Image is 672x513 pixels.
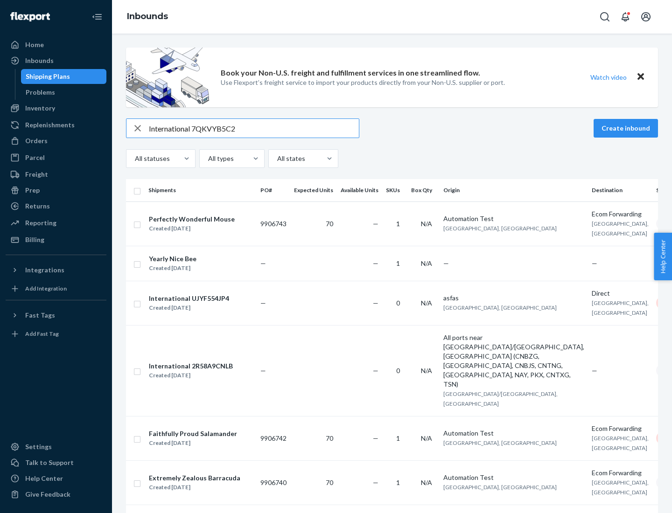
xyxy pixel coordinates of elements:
a: Add Fast Tag [6,326,106,341]
a: Home [6,37,106,52]
div: asfas [443,293,584,303]
span: [GEOGRAPHIC_DATA], [GEOGRAPHIC_DATA] [443,304,557,311]
span: 70 [326,434,333,442]
input: All statuses [134,154,135,163]
div: Integrations [25,265,64,275]
div: Billing [25,235,44,244]
span: 1 [396,434,400,442]
span: [GEOGRAPHIC_DATA], [GEOGRAPHIC_DATA] [592,479,649,496]
button: Give Feedback [6,487,106,502]
span: — [373,478,378,486]
span: — [373,259,378,267]
a: Talk to Support [6,455,106,470]
span: 70 [326,220,333,228]
th: Box Qty [407,179,440,201]
img: Flexport logo [10,12,50,21]
a: Returns [6,199,106,214]
th: Destination [588,179,652,201]
a: Orders [6,133,106,148]
div: Returns [25,201,50,211]
span: — [260,367,266,374]
a: Problems [21,85,107,100]
a: Shipping Plans [21,69,107,84]
button: Open Search Box [595,7,614,26]
div: Add Fast Tag [25,330,59,338]
button: Integrations [6,263,106,277]
button: Watch video [584,70,633,84]
div: Created [DATE] [149,303,229,312]
span: N/A [421,259,432,267]
div: Problems [26,88,55,97]
span: N/A [421,367,432,374]
a: Parcel [6,150,106,165]
div: Perfectly Wonderful Mouse [149,215,235,224]
div: Created [DATE] [149,483,240,492]
div: Talk to Support [25,458,74,467]
span: — [373,220,378,228]
th: PO# [257,179,290,201]
span: — [373,434,378,442]
div: International UJYF554JP4 [149,294,229,303]
input: Search inbounds by name, destination, msku... [149,119,359,138]
div: Created [DATE] [149,224,235,233]
span: — [592,367,597,374]
span: N/A [421,478,432,486]
span: [GEOGRAPHIC_DATA], [GEOGRAPHIC_DATA] [592,299,649,316]
button: Fast Tags [6,308,106,323]
th: Expected Units [290,179,337,201]
a: Help Center [6,471,106,486]
div: Home [25,40,44,49]
span: [GEOGRAPHIC_DATA]/[GEOGRAPHIC_DATA], [GEOGRAPHIC_DATA] [443,390,558,407]
span: N/A [421,434,432,442]
span: — [592,259,597,267]
button: Close Navigation [88,7,106,26]
div: Help Center [25,474,63,483]
div: International 2R58A9CNLB [149,361,233,371]
div: Orders [25,136,48,146]
div: Inventory [25,104,55,113]
p: Book your Non-U.S. freight and fulfillment services in one streamlined flow. [221,68,480,78]
div: Inbounds [25,56,54,65]
div: Reporting [25,218,56,228]
a: Replenishments [6,118,106,132]
div: Created [DATE] [149,371,233,380]
div: Shipping Plans [26,72,70,81]
span: N/A [421,220,432,228]
div: Extremely Zealous Barracuda [149,473,240,483]
span: — [260,259,266,267]
span: — [260,299,266,307]
span: — [373,367,378,374]
div: Faithfully Proud Salamander [149,429,237,438]
span: [GEOGRAPHIC_DATA], [GEOGRAPHIC_DATA] [443,225,557,232]
a: Inbounds [6,53,106,68]
div: Created [DATE] [149,263,196,273]
div: Freight [25,170,48,179]
span: — [443,259,449,267]
th: SKUs [382,179,407,201]
span: 1 [396,259,400,267]
a: Settings [6,439,106,454]
div: Fast Tags [25,311,55,320]
a: Reporting [6,215,106,230]
div: Settings [25,442,52,451]
button: Create inbound [594,119,658,138]
div: Add Integration [25,284,67,292]
button: Help Center [654,233,672,280]
button: Close [635,70,647,84]
a: Freight [6,167,106,182]
div: Ecom Forwarding [592,424,649,433]
span: 0 [396,299,400,307]
span: [GEOGRAPHIC_DATA], [GEOGRAPHIC_DATA] [592,435,649,451]
td: 9906742 [257,416,290,460]
a: Prep [6,183,106,198]
div: Ecom Forwarding [592,209,649,219]
div: Created [DATE] [149,438,237,448]
div: Give Feedback [25,490,70,499]
th: Shipments [145,179,257,201]
span: 70 [326,478,333,486]
div: Parcel [25,153,45,162]
div: Yearly Nice Bee [149,254,196,263]
span: [GEOGRAPHIC_DATA], [GEOGRAPHIC_DATA] [443,484,557,491]
div: Prep [25,186,40,195]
